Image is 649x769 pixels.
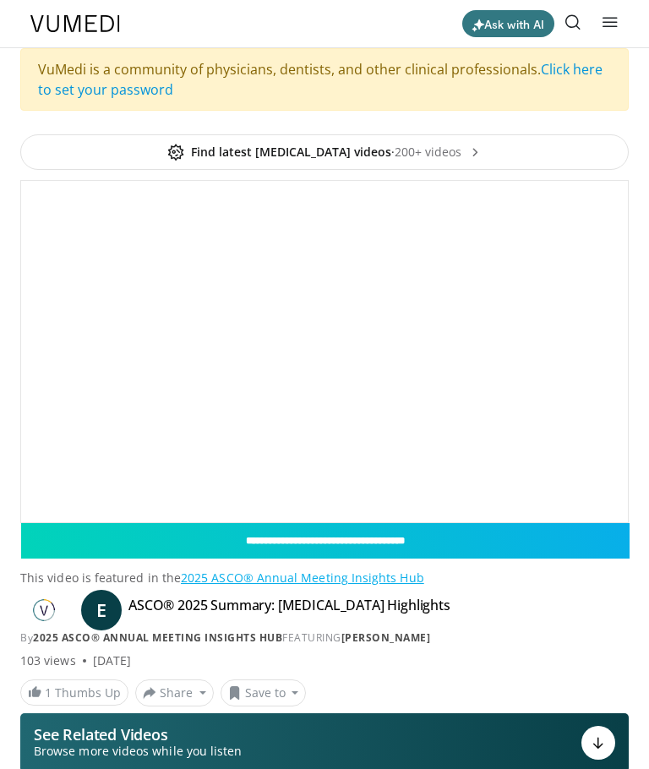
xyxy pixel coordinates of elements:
video-js: Video Player [21,181,628,522]
a: 2025 ASCO® Annual Meeting Insights Hub [33,630,282,645]
span: 103 views [20,652,76,669]
span: Browse more videos while you listen [34,743,242,760]
p: See Related Videos [34,726,242,743]
a: 1 Thumbs Up [20,679,128,706]
button: Share [135,679,214,706]
div: By FEATURING [20,630,629,646]
a: [PERSON_NAME] [341,630,431,645]
div: [DATE] [93,652,131,669]
a: E [81,590,122,630]
div: VuMedi is a community of physicians, dentists, and other clinical professionals. [20,48,629,111]
button: Ask with AI [462,10,554,37]
span: 200+ videos [395,144,482,161]
img: VuMedi Logo [30,15,120,32]
h4: ASCO® 2025 Summary: [MEDICAL_DATA] Highlights [128,597,450,624]
img: 2025 ASCO® Annual Meeting Insights Hub [20,597,68,624]
a: 2025 ASCO® Annual Meeting Insights Hub [181,570,424,586]
button: Save to [221,679,307,706]
p: This video is featured in the [20,570,629,586]
span: Find latest [MEDICAL_DATA] videos [167,144,391,161]
a: Find latest [MEDICAL_DATA] videos·200+ videos [20,134,629,170]
span: 1 [45,684,52,701]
